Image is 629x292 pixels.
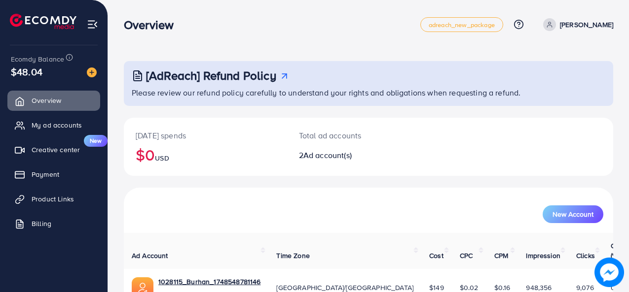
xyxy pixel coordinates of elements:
[32,96,61,105] span: Overview
[87,67,97,77] img: image
[303,150,352,161] span: Ad account(s)
[299,151,398,160] h2: 2
[136,145,275,164] h2: $0
[124,18,182,32] h3: Overview
[155,153,169,163] span: USD
[84,135,108,147] span: New
[539,18,613,31] a: [PERSON_NAME]
[429,251,444,260] span: Cost
[420,17,503,32] a: adreach_new_package
[87,19,98,30] img: menu
[494,251,508,260] span: CPM
[32,145,80,155] span: Creative center
[132,251,168,260] span: Ad Account
[11,54,64,64] span: Ecomdy Balance
[146,68,276,83] h3: [AdReach] Refund Policy
[32,194,74,204] span: Product Links
[576,251,595,260] span: Clicks
[7,91,100,110] a: Overview
[560,19,613,31] p: [PERSON_NAME]
[553,211,593,218] span: New Account
[7,115,100,135] a: My ad accounts
[299,130,398,141] p: Total ad accounts
[526,251,560,260] span: Impression
[7,214,100,233] a: Billing
[32,120,82,130] span: My ad accounts
[611,241,624,260] span: CTR (%)
[158,277,260,287] a: 1028115_Burhan_1748548781146
[132,87,607,98] p: Please review our refund policy carefully to understand your rights and obligations when requesti...
[7,164,100,184] a: Payment
[32,169,59,179] span: Payment
[543,205,603,223] button: New Account
[136,130,275,141] p: [DATE] spends
[7,189,100,209] a: Product Links
[10,14,76,29] img: logo
[276,251,309,260] span: Time Zone
[460,251,473,260] span: CPC
[11,65,42,79] span: $48.04
[429,22,495,28] span: adreach_new_package
[32,219,51,228] span: Billing
[594,258,624,287] img: image
[7,140,100,160] a: Creative centerNew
